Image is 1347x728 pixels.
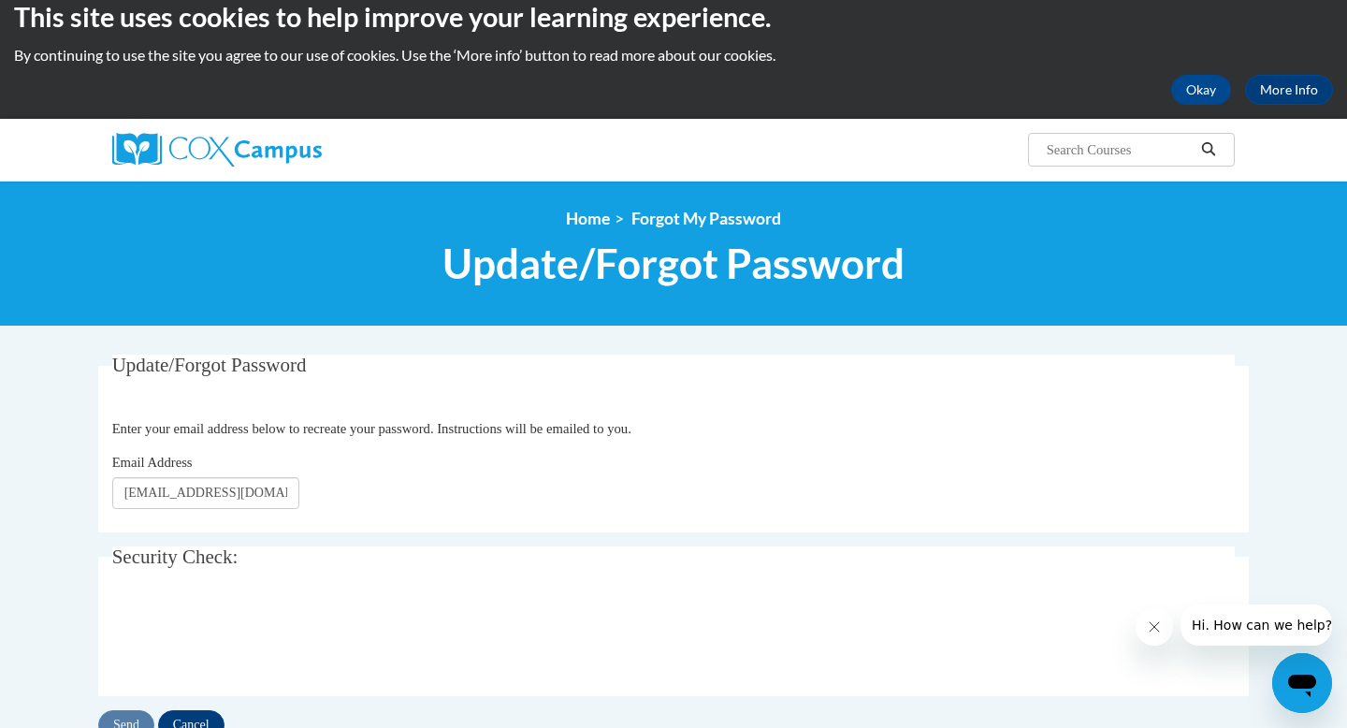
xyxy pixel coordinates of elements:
[1272,653,1332,713] iframe: Button to launch messaging window
[112,133,468,167] a: Cox Campus
[112,421,631,436] span: Enter your email address below to recreate your password. Instructions will be emailed to you.
[1195,138,1223,161] button: Search
[112,133,322,167] img: Cox Campus
[1245,75,1333,105] a: More Info
[566,209,610,228] a: Home
[14,45,1333,66] p: By continuing to use the site you agree to our use of cookies. Use the ‘More info’ button to read...
[112,477,299,509] input: Email
[1171,75,1231,105] button: Okay
[442,239,905,288] span: Update/Forgot Password
[1045,138,1195,161] input: Search Courses
[1136,608,1173,646] iframe: Close message
[112,600,397,673] iframe: reCAPTCHA
[112,354,307,376] span: Update/Forgot Password
[112,546,239,568] span: Security Check:
[112,455,193,470] span: Email Address
[1180,604,1332,646] iframe: Message from company
[631,209,781,228] span: Forgot My Password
